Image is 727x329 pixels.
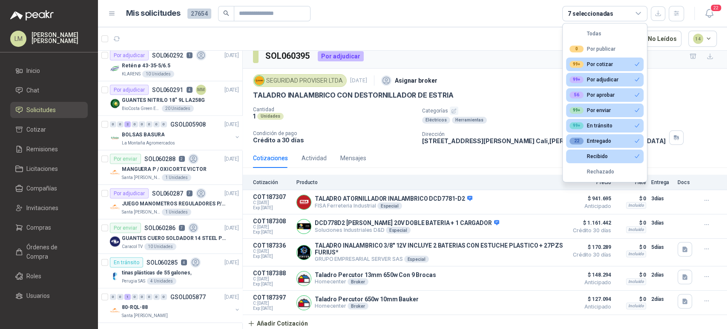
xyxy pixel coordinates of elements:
[651,179,672,185] p: Entrega
[569,179,611,185] p: Precio
[98,185,242,219] a: Por adjudicarSOL0602877[DATE] Company LogoJUEGO MANOMETROS REGULADORES P/OXIGENOSanta [PERSON_NAM...
[170,121,206,127] p: GSOL005908
[26,184,57,193] span: Compañías
[122,174,160,181] p: Santa [PERSON_NAME]
[569,61,583,68] div: 99+
[110,167,120,178] img: Company Logo
[117,121,124,127] div: 0
[566,27,644,40] button: Todas
[404,256,429,263] div: Especial
[124,121,131,127] div: 2
[318,51,364,61] div: Por adjudicar
[152,52,183,58] p: SOL060292
[616,179,646,185] p: Flete
[616,193,646,204] p: $ 0
[422,137,666,144] p: [STREET_ADDRESS][PERSON_NAME] Cali , [PERSON_NAME][GEOGRAPHIC_DATA]
[626,278,646,285] div: Incluido
[187,87,193,93] p: 4
[377,202,402,209] div: Especial
[26,66,40,75] span: Inicio
[26,86,39,95] span: Chat
[122,96,205,104] p: GUANTES NITRILO 18" 9L LA258G
[569,76,583,83] div: 99+
[10,121,88,138] a: Cotizar
[98,47,242,81] a: Por adjudicarSOL0602921[DATE] Company LogoRetén ø 43-35-5/6.5KLARENS10 Unidades
[253,136,415,144] p: Crédito a 30 días
[651,294,672,304] p: 2 días
[26,164,58,173] span: Licitaciones
[253,277,291,282] span: C: [DATE]
[253,306,291,311] span: Exp: [DATE]
[253,193,291,200] p: COT187307
[122,278,145,285] p: Perugia SAS
[224,52,239,60] p: [DATE]
[422,117,450,124] div: Eléctricos
[568,9,613,18] div: 7 seleccionadas
[144,243,176,250] div: 10 Unidades
[110,306,120,316] img: Company Logo
[651,242,672,252] p: 5 días
[566,73,644,87] button: 99+Por adjudicar
[651,193,672,204] p: 3 días
[26,105,56,115] span: Solicitudes
[569,31,601,37] div: Todas
[422,131,666,137] p: Dirección
[253,179,291,185] p: Cotización
[569,193,611,204] span: $ 941.695
[139,121,145,127] div: 0
[569,61,613,68] div: Por cotizar
[10,288,88,304] a: Usuarios
[253,294,291,301] p: COT187397
[162,174,191,181] div: 1 Unidades
[152,190,183,196] p: SOL060287
[110,237,120,247] img: Company Logo
[110,294,116,300] div: 0
[122,269,191,277] p: tinas plásticas de 55 galones,
[187,190,193,196] p: 7
[26,271,41,281] span: Roles
[253,301,291,306] span: C: [DATE]
[26,223,51,232] span: Compras
[146,121,152,127] div: 0
[223,10,229,16] span: search
[122,105,160,112] p: BioCosta Green Energy S.A.S
[122,200,228,208] p: JUEGO MANOMETROS REGULADORES P/OXIGENO
[616,294,646,304] p: $ 0
[224,293,239,301] p: [DATE]
[315,219,499,227] p: DCD778D2 [PERSON_NAME] 20V DOBLE BATERIA + 1 CARGADOR
[110,133,120,143] img: Company Logo
[110,188,149,199] div: Por adjudicar
[265,49,311,63] h3: SOL060395
[569,270,611,280] span: $ 148.294
[616,218,646,228] p: $ 0
[98,150,242,185] a: Por enviarSOL0602882[DATE] Company LogoMANGUERA P / OXICORTE VICTORSanta [PERSON_NAME]1 Unidades
[162,209,191,216] div: 1 Unidades
[616,270,646,280] p: $ 0
[224,259,239,267] p: [DATE]
[110,64,120,74] img: Company Logo
[139,294,145,300] div: 0
[98,219,242,254] a: Por enviarSOL0602867[DATE] Company LogoGUANTES CUERO SOLDADOR 14 STEEL PRO SAFE(ADJUNTO FICHA TEC...
[257,113,284,120] div: Unidades
[10,10,54,20] img: Logo peakr
[315,296,418,303] p: Taladro Percutor 650w 10mm Bauker
[10,180,88,196] a: Compañías
[253,218,291,225] p: COT187308
[224,121,239,129] p: [DATE]
[253,74,347,87] div: SEGURIDAD PROVISER LTDA
[452,117,487,124] div: Herramientas
[144,156,175,162] p: SOL060288
[161,294,167,300] div: 0
[626,303,646,309] div: Incluido
[253,249,291,254] span: C: [DATE]
[110,257,143,268] div: En tránsito
[348,278,368,285] div: Broker
[315,303,418,309] p: Homecenter
[124,294,131,300] div: 1
[10,268,88,284] a: Roles
[122,62,170,70] p: Retén ø 43-35-5/6.5
[161,121,167,127] div: 0
[122,71,141,78] p: KLARENS
[122,140,175,147] p: La Montaña Agromercados
[162,105,194,112] div: 20 Unidades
